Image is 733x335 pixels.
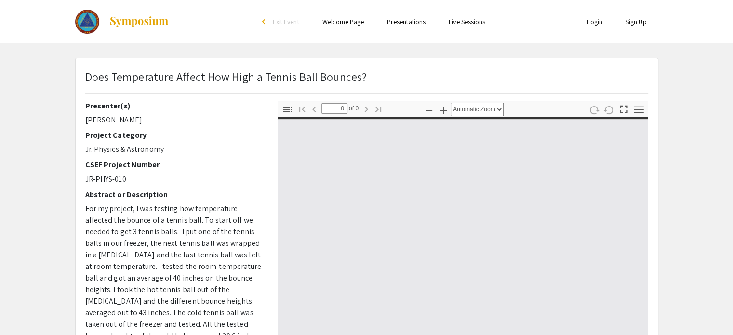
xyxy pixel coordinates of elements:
[85,68,367,85] p: Does Temperature Affect How High a Tennis Ball Bounces?
[451,103,504,116] select: Zoom
[85,131,263,140] h2: Project Category
[387,17,426,26] a: Presentations
[586,103,602,117] button: Rotate Clockwise
[692,292,726,328] iframe: Chat
[294,102,310,116] button: Go to First Page
[279,103,295,117] button: Toggle Sidebar
[322,17,364,26] a: Welcome Page
[85,101,263,110] h2: Presenter(s)
[630,103,647,117] button: Tools
[600,103,617,117] button: Rotate Counterclockwise
[75,10,100,34] img: The 2023 Colorado Science & Engineering Fair
[370,102,386,116] button: Go to Last Page
[321,103,347,114] input: Page
[306,102,322,116] button: Previous Page
[262,19,268,25] div: arrow_back_ios
[358,102,374,116] button: Next Page
[109,16,169,27] img: Symposium by ForagerOne
[85,144,263,155] p: Jr. Physics & Astronomy
[615,101,632,115] button: Switch to Presentation Mode
[85,190,263,199] h2: Abstract or Description
[421,103,437,117] button: Zoom Out
[347,103,359,114] span: of 0
[75,10,170,34] a: The 2023 Colorado Science & Engineering Fair
[85,160,263,169] h2: CSEF Project Number
[273,17,299,26] span: Exit Event
[449,17,485,26] a: Live Sessions
[587,17,602,26] a: Login
[85,114,263,126] p: [PERSON_NAME]
[626,17,647,26] a: Sign Up
[85,174,263,185] p: JR-PHYS-010
[435,103,452,117] button: Zoom In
